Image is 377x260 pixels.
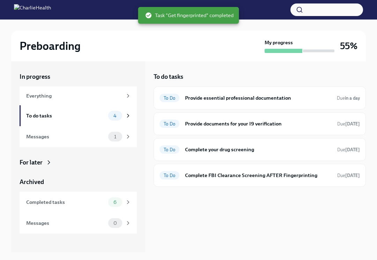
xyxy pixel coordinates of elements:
a: To DoProvide essential professional documentationDuein a day [160,92,360,104]
span: Due [337,147,360,152]
h5: To do tasks [154,72,183,81]
a: Completed tasks6 [20,192,137,213]
strong: [DATE] [345,121,360,127]
a: In progress [20,72,137,81]
h6: Provide essential professional documentation [185,94,331,102]
h6: Complete your drug screening [185,146,332,153]
a: To DoProvide documents for your I9 verificationDue[DATE] [160,118,360,129]
strong: in a day [345,95,360,101]
div: Messages [26,219,105,227]
div: Everything [26,92,122,100]
h3: 55% [340,40,357,52]
span: September 1st, 2025 08:00 [337,95,360,101]
span: Due [337,95,360,101]
span: 1 [110,134,120,139]
span: To Do [160,95,179,101]
span: Task "Get fingerprinted" completed [145,12,234,19]
a: Everything [20,86,137,105]
a: To DoComplete your drug screeningDue[DATE] [160,144,360,155]
h6: Complete FBI Clearance Screening AFTER Fingerprinting [185,171,332,179]
h6: Provide documents for your I9 verification [185,120,332,128]
span: To Do [160,173,179,178]
span: 0 [109,221,121,226]
span: 6 [109,200,121,205]
img: CharlieHealth [14,4,51,15]
span: September 2nd, 2025 08:00 [337,146,360,153]
h2: Preboarding [20,39,81,53]
a: For later [20,158,137,167]
a: To DoComplete FBI Clearance Screening AFTER FingerprintingDue[DATE] [160,170,360,181]
span: To Do [160,147,179,152]
span: September 5th, 2025 08:00 [337,172,360,179]
a: Messages0 [20,213,137,234]
span: Due [337,121,360,127]
span: September 2nd, 2025 08:00 [337,121,360,127]
div: For later [20,158,43,167]
a: To do tasks4 [20,105,137,126]
div: To do tasks [26,112,105,120]
a: Archived [20,178,137,186]
strong: [DATE] [345,147,360,152]
span: 4 [109,113,121,118]
strong: [DATE] [345,173,360,178]
span: Due [337,173,360,178]
div: Completed tasks [26,198,105,206]
div: Messages [26,133,105,140]
a: Messages1 [20,126,137,147]
strong: My progress [265,39,293,46]
span: To Do [160,121,179,127]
